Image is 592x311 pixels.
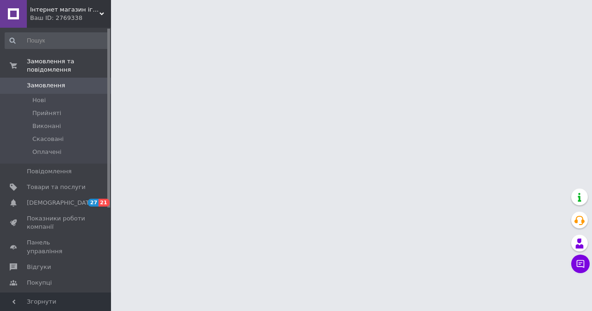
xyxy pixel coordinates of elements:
span: Повідомлення [27,167,72,176]
input: Пошук [5,32,109,49]
span: 21 [99,199,109,207]
span: Замовлення та повідомлення [27,57,111,74]
span: Нові [32,96,46,104]
span: Покупці [27,279,52,287]
span: Виконані [32,122,61,130]
span: Скасовані [32,135,64,143]
button: Чат з покупцем [571,255,590,273]
div: Ваш ID: 2769338 [30,14,111,22]
span: 27 [88,199,99,207]
span: Інтернет магазин іграшок від дитячого психолога [30,6,99,14]
span: Показники роботи компанії [27,214,86,231]
span: Замовлення [27,81,65,90]
span: Оплачені [32,148,62,156]
span: [DEMOGRAPHIC_DATA] [27,199,95,207]
span: Відгуки [27,263,51,271]
span: Прийняті [32,109,61,117]
span: Панель управління [27,238,86,255]
span: Товари та послуги [27,183,86,191]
